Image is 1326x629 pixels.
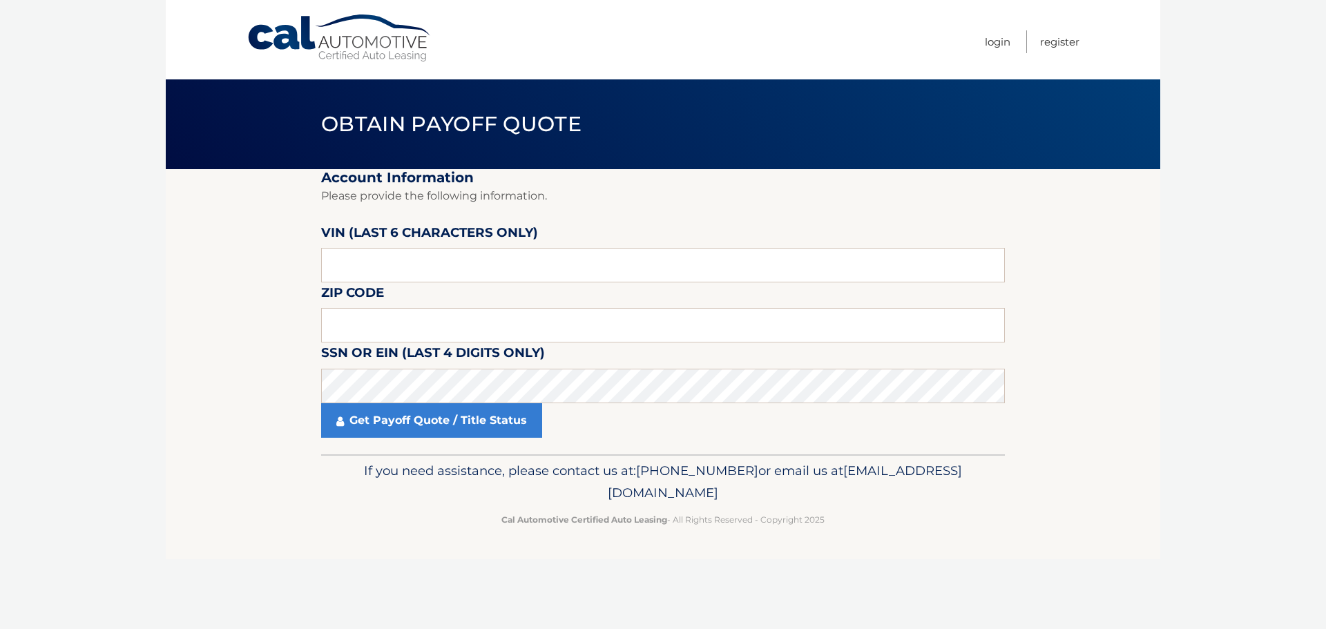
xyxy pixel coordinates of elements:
label: SSN or EIN (last 4 digits only) [321,342,545,368]
span: [PHONE_NUMBER] [636,463,758,478]
label: VIN (last 6 characters only) [321,222,538,248]
span: Obtain Payoff Quote [321,111,582,137]
p: If you need assistance, please contact us at: or email us at [330,460,996,504]
p: Please provide the following information. [321,186,1005,206]
a: Register [1040,30,1079,53]
strong: Cal Automotive Certified Auto Leasing [501,514,667,525]
a: Get Payoff Quote / Title Status [321,403,542,438]
h2: Account Information [321,169,1005,186]
a: Cal Automotive [247,14,433,63]
label: Zip Code [321,282,384,308]
a: Login [985,30,1010,53]
p: - All Rights Reserved - Copyright 2025 [330,512,996,527]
